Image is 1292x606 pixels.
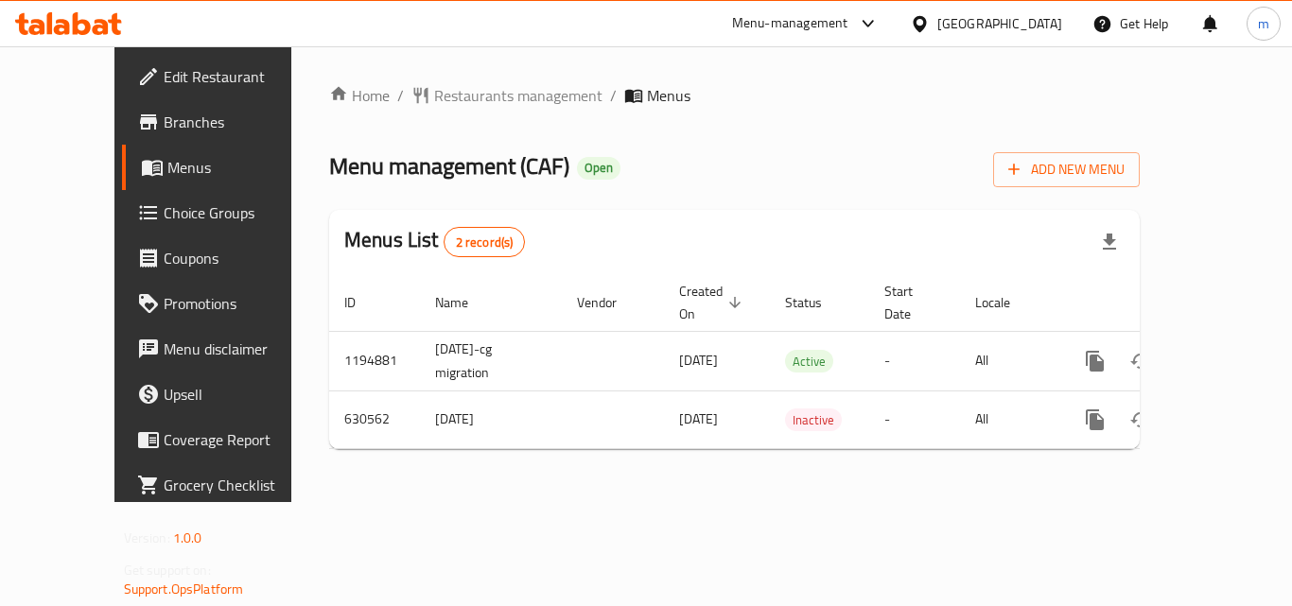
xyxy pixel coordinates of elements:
a: Menus [122,145,330,190]
span: 2 record(s) [445,234,525,251]
span: Created On [679,280,747,325]
span: [DATE] [679,348,718,372]
span: Restaurants management [434,84,602,107]
span: Branches [164,111,315,133]
div: Active [785,350,833,372]
span: Inactive [785,409,842,431]
span: Grocery Checklist [164,474,315,496]
td: All [960,331,1057,390]
span: Coverage Report [164,428,315,451]
span: Open [577,160,620,176]
button: more [1073,338,1118,384]
div: Inactive [785,408,842,431]
h2: Menus List [344,226,525,257]
span: Menus [647,84,690,107]
span: Choice Groups [164,201,315,224]
button: Change Status [1118,338,1163,384]
span: Add New Menu [1008,158,1125,182]
span: Edit Restaurant [164,65,315,88]
span: 1.0.0 [173,526,202,550]
nav: breadcrumb [329,84,1140,107]
th: Actions [1057,274,1269,332]
span: Version: [124,526,170,550]
td: 1194881 [329,331,420,390]
a: Upsell [122,372,330,417]
span: m [1258,13,1269,34]
span: Promotions [164,292,315,315]
button: more [1073,397,1118,442]
a: Coupons [122,235,330,281]
td: [DATE] [420,390,562,448]
a: Coverage Report [122,417,330,462]
li: / [610,84,617,107]
button: Add New Menu [993,152,1140,187]
div: Total records count [444,227,526,257]
a: Menu disclaimer [122,326,330,372]
span: Coupons [164,247,315,269]
span: Start Date [884,280,937,325]
span: Active [785,351,833,372]
span: [DATE] [679,407,718,431]
a: Restaurants management [411,84,602,107]
span: ID [344,291,380,314]
span: Upsell [164,383,315,406]
td: 630562 [329,390,420,448]
td: - [869,390,960,448]
span: Get support on: [124,558,211,582]
span: Locale [975,291,1035,314]
div: Menu-management [732,12,848,35]
div: [GEOGRAPHIC_DATA] [937,13,1062,34]
td: - [869,331,960,390]
span: Vendor [577,291,641,314]
a: Edit Restaurant [122,54,330,99]
li: / [397,84,404,107]
a: Home [329,84,390,107]
span: Name [435,291,493,314]
td: All [960,390,1057,448]
div: Open [577,157,620,180]
a: Branches [122,99,330,145]
table: enhanced table [329,274,1269,449]
a: Support.OpsPlatform [124,577,244,601]
a: Promotions [122,281,330,326]
a: Choice Groups [122,190,330,235]
button: Change Status [1118,397,1163,442]
span: Status [785,291,847,314]
a: Grocery Checklist [122,462,330,508]
td: [DATE]-cg migration [420,331,562,390]
div: Export file [1087,219,1132,265]
span: Menu management ( CAF ) [329,145,569,187]
span: Menus [167,156,315,179]
span: Menu disclaimer [164,338,315,360]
